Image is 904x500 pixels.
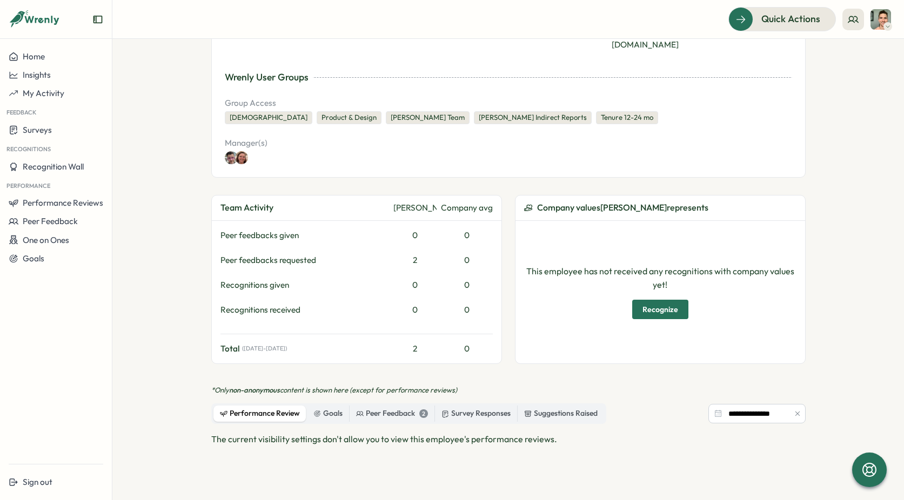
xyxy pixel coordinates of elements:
[441,254,493,266] div: 0
[225,70,309,84] div: Wrenly User Groups
[225,137,408,149] p: Manager(s)
[23,51,45,62] span: Home
[537,201,708,214] span: Company values [PERSON_NAME] represents
[393,304,437,316] div: 0
[23,125,52,135] span: Surveys
[92,14,103,25] button: Expand sidebar
[23,161,84,172] span: Recognition Wall
[524,265,796,292] p: This employee has not received any recognitions with company values yet!
[596,111,658,124] div: Tenure 12-24 mo
[220,343,240,355] span: Total
[317,111,381,124] div: Product & Design
[242,345,287,352] span: ( [DATE] - [DATE] )
[393,202,437,214] div: [PERSON_NAME]
[225,111,312,124] div: [DEMOGRAPHIC_DATA]
[393,279,437,291] div: 0
[642,300,678,319] span: Recognize
[23,235,69,245] span: One on Ones
[220,279,389,291] div: Recognitions given
[728,7,836,31] button: Quick Actions
[419,409,428,418] div: 2
[23,216,78,226] span: Peer Feedback
[441,279,493,291] div: 0
[225,151,238,164] img: Chris Forlano
[441,408,511,420] div: Survey Responses
[386,111,470,124] div: [PERSON_NAME] Team
[870,9,891,30] img: Tobit Michael
[238,151,251,164] a: Charley Watters
[220,201,389,214] div: Team Activity
[441,343,493,355] div: 0
[393,254,437,266] div: 2
[211,386,806,395] p: *Only content is shown here (except for performance reviews)
[441,304,493,316] div: 0
[23,253,44,263] span: Goals
[441,229,493,241] div: 0
[229,386,280,394] span: non-anonymous
[23,88,64,98] span: My Activity
[211,433,557,446] p: The current visibility settings don't allow you to view this employee's performance reviews.
[220,304,389,316] div: Recognitions received
[220,254,389,266] div: Peer feedbacks requested
[474,111,592,124] div: [PERSON_NAME] Indirect Reports
[632,300,688,319] button: Recognize
[356,408,428,420] div: Peer Feedback
[23,198,103,208] span: Performance Reviews
[220,408,300,420] div: Performance Review
[524,408,598,420] div: Suggestions Raised
[23,477,52,487] span: Sign out
[393,343,437,355] div: 2
[225,97,792,109] p: Group Access
[761,12,820,26] span: Quick Actions
[441,202,493,214] div: Company avg
[220,229,389,241] div: Peer feedbacks given
[393,229,437,241] div: 0
[235,151,248,164] img: Charley Watters
[23,70,51,80] span: Insights
[313,408,343,420] div: Goals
